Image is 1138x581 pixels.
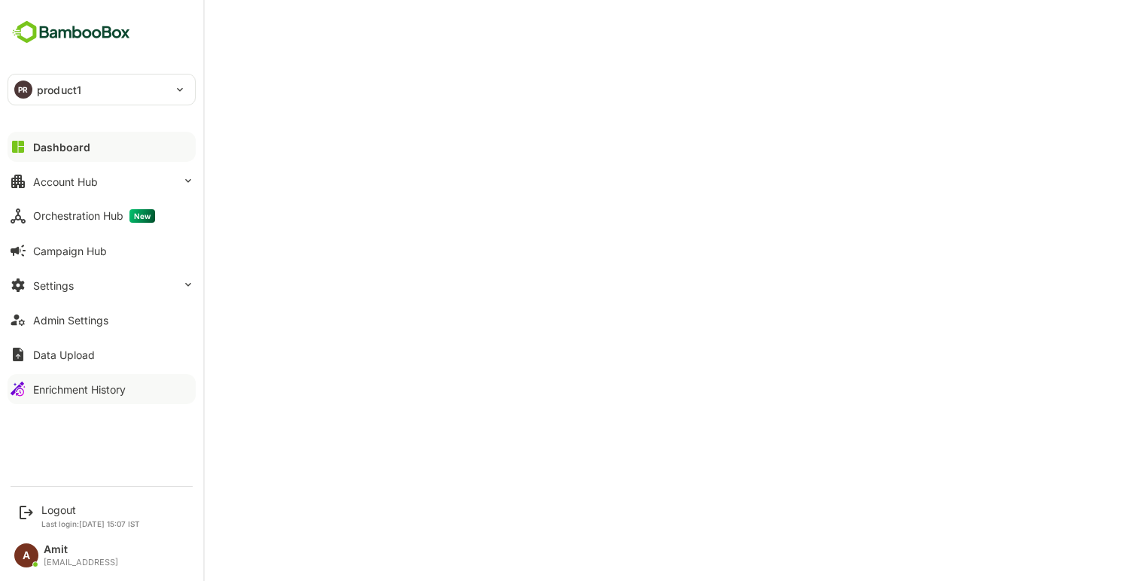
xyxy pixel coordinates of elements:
[8,201,196,231] button: Orchestration HubNew
[8,75,195,105] div: PRproduct1
[33,348,95,361] div: Data Upload
[14,81,32,99] div: PR
[37,82,81,98] p: product1
[33,279,74,292] div: Settings
[33,383,126,396] div: Enrichment History
[33,245,107,257] div: Campaign Hub
[8,18,135,47] img: BambooboxFullLogoMark.5f36c76dfaba33ec1ec1367b70bb1252.svg
[44,558,118,567] div: [EMAIL_ADDRESS]
[33,175,98,188] div: Account Hub
[129,209,155,223] span: New
[14,543,38,567] div: A
[8,305,196,335] button: Admin Settings
[8,270,196,300] button: Settings
[8,132,196,162] button: Dashboard
[33,141,90,154] div: Dashboard
[41,503,140,516] div: Logout
[33,209,155,223] div: Orchestration Hub
[8,339,196,370] button: Data Upload
[8,236,196,266] button: Campaign Hub
[8,166,196,196] button: Account Hub
[8,374,196,404] button: Enrichment History
[33,314,108,327] div: Admin Settings
[44,543,118,556] div: Amit
[41,519,140,528] p: Last login: [DATE] 15:07 IST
